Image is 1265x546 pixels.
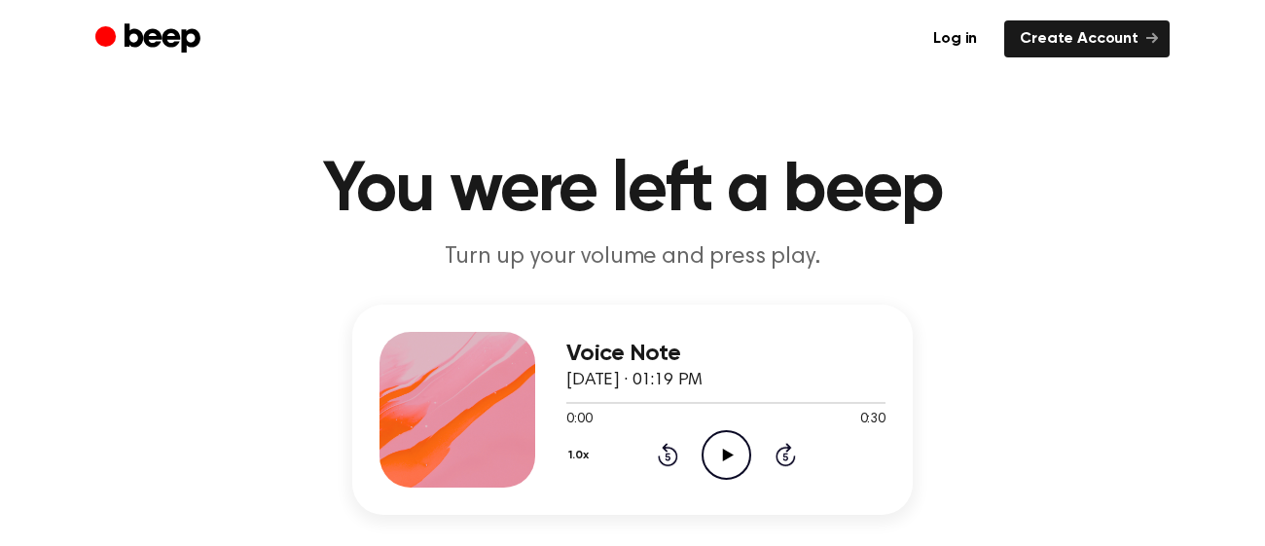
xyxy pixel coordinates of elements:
span: [DATE] · 01:19 PM [566,372,703,389]
span: 0:30 [860,410,885,430]
h1: You were left a beep [134,156,1131,226]
span: 0:00 [566,410,592,430]
a: Log in [918,20,993,57]
p: Turn up your volume and press play. [259,241,1006,273]
a: Create Account [1004,20,1170,57]
button: 1.0x [566,439,596,472]
h3: Voice Note [566,341,885,367]
a: Beep [95,20,205,58]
